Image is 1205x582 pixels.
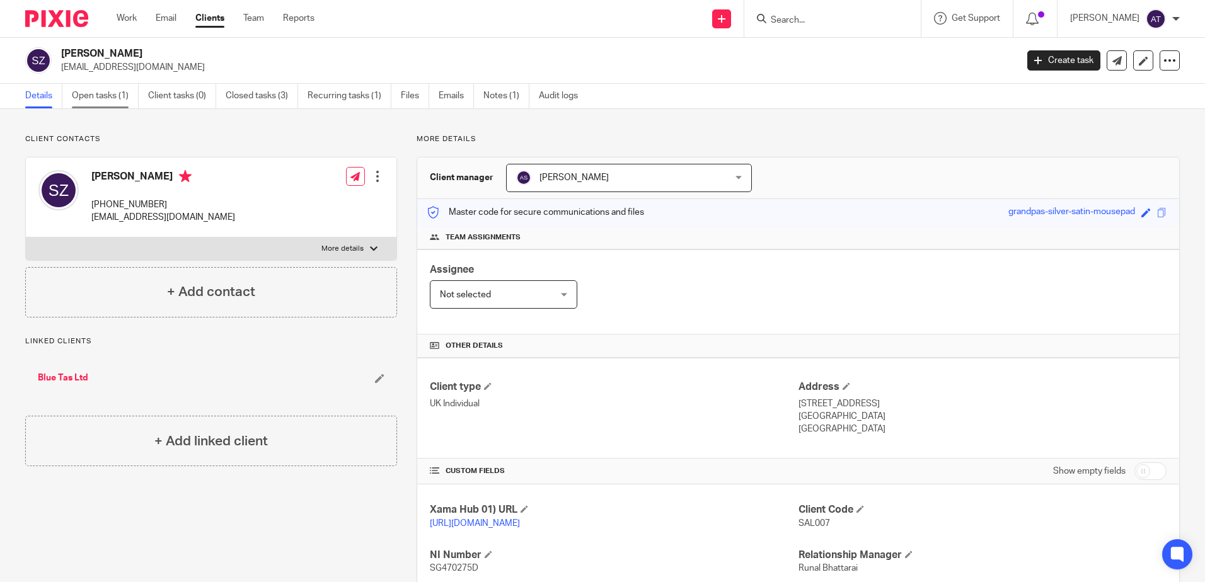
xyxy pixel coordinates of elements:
p: More details [417,134,1180,144]
div: grandpas-silver-satin-mousepad [1008,205,1135,220]
input: Search [770,15,883,26]
h4: Address [799,380,1167,394]
h4: [PERSON_NAME] [91,170,235,186]
a: Details [25,84,62,108]
img: svg%3E [25,47,52,74]
a: Create task [1027,50,1100,71]
h3: Client manager [430,171,493,184]
p: Client contacts [25,134,397,144]
span: SG470275D [430,564,478,573]
img: svg%3E [1146,9,1166,29]
a: [URL][DOMAIN_NAME] [430,519,520,528]
p: [GEOGRAPHIC_DATA] [799,423,1167,435]
p: [PERSON_NAME] [1070,12,1139,25]
h4: + Add contact [167,282,255,302]
h4: Xama Hub 01) URL [430,503,798,516]
a: Files [401,84,429,108]
span: SAL007 [799,519,830,528]
a: Open tasks (1) [72,84,139,108]
span: Get Support [952,14,1000,23]
p: UK Individual [430,397,798,410]
p: Linked clients [25,336,397,346]
p: [EMAIL_ADDRESS][DOMAIN_NAME] [61,61,1008,74]
label: Show empty fields [1053,465,1126,477]
a: Team [243,12,264,25]
h4: Client Code [799,503,1167,516]
a: Clients [195,12,224,25]
i: Primary [179,170,192,183]
h2: [PERSON_NAME] [61,47,819,60]
p: Master code for secure communications and files [427,206,644,219]
span: Assignee [430,265,474,275]
img: svg%3E [516,170,531,185]
span: [PERSON_NAME] [539,173,609,182]
span: Team assignments [446,232,521,243]
a: Audit logs [539,84,587,108]
p: [PHONE_NUMBER] [91,198,235,211]
h4: Client type [430,380,798,394]
a: Closed tasks (3) [226,84,298,108]
span: Not selected [440,290,491,299]
a: Work [117,12,137,25]
h4: + Add linked client [154,431,268,451]
img: Pixie [25,10,88,27]
a: Emails [439,84,474,108]
p: [EMAIL_ADDRESS][DOMAIN_NAME] [91,211,235,224]
h4: NI Number [430,549,798,562]
h4: Relationship Manager [799,549,1167,562]
p: [STREET_ADDRESS] [799,397,1167,410]
a: Reports [283,12,314,25]
h4: CUSTOM FIELDS [430,466,798,476]
a: Recurring tasks (1) [308,84,391,108]
p: More details [321,244,364,254]
img: svg%3E [38,170,79,210]
span: Other details [446,341,503,351]
a: Notes (1) [483,84,529,108]
a: Email [156,12,176,25]
p: [GEOGRAPHIC_DATA] [799,410,1167,423]
span: Runal Bhattarai [799,564,858,573]
a: Blue Tas Ltd [38,372,88,384]
a: Client tasks (0) [148,84,216,108]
